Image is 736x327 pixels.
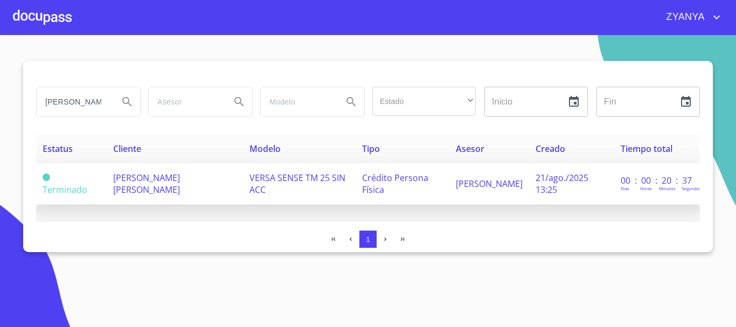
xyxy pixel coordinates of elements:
span: ZYANYA [658,9,710,26]
span: Asesor [456,143,484,155]
span: Modelo [249,143,281,155]
span: 1 [366,235,370,243]
span: Terminado [43,173,50,181]
span: [PERSON_NAME] [456,178,523,190]
span: VERSA SENSE TM 25 SIN ACC [249,172,345,196]
span: Terminado [43,184,87,196]
span: Tipo [362,143,380,155]
button: Search [114,89,140,115]
p: Minutos [659,185,676,191]
span: 21/ago./2025 13:25 [536,172,588,196]
p: Segundos [682,185,702,191]
button: account of current user [658,9,723,26]
input: search [149,87,222,116]
span: Tiempo total [621,143,672,155]
button: 1 [359,231,377,248]
p: 00 : 00 : 20 : 37 [621,175,693,186]
span: Crédito Persona Física [362,172,428,196]
span: Estatus [43,143,73,155]
button: Search [226,89,252,115]
div: ​ [372,87,476,116]
button: Search [338,89,364,115]
p: Dias [621,185,629,191]
input: search [37,87,110,116]
input: search [261,87,334,116]
span: Cliente [113,143,141,155]
span: Creado [536,143,565,155]
span: [PERSON_NAME] [PERSON_NAME] [113,172,180,196]
p: Horas [640,185,652,191]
